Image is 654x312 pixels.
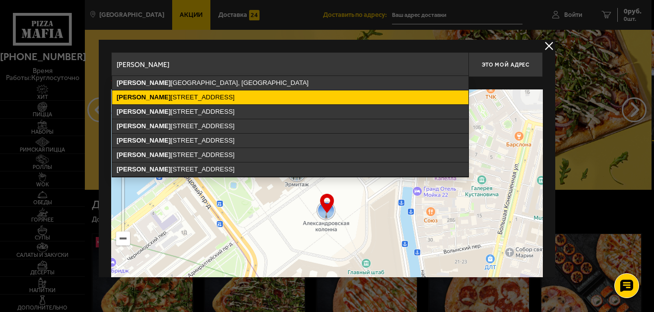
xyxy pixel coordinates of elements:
[117,79,171,86] ymaps: [PERSON_NAME]
[111,79,251,87] p: Укажите дом на карте или в поле ввода
[117,122,171,130] ymaps: [PERSON_NAME]
[482,62,529,68] span: Это мой адрес
[112,90,468,104] ymaps: [STREET_ADDRESS]
[468,52,543,77] button: Это мой адрес
[112,134,468,148] ymaps: [STREET_ADDRESS]
[117,151,171,158] ymaps: [PERSON_NAME]
[112,148,468,162] ymaps: [STREET_ADDRESS]
[112,76,468,90] ymaps: [GEOGRAPHIC_DATA], [GEOGRAPHIC_DATA]
[117,137,171,144] ymaps: [PERSON_NAME]
[112,162,468,176] ymaps: [STREET_ADDRESS]
[111,52,468,77] input: Введите адрес доставки
[117,165,171,173] ymaps: [PERSON_NAME]
[112,119,468,133] ymaps: [STREET_ADDRESS]
[117,108,171,115] ymaps: [PERSON_NAME]
[112,105,468,119] ymaps: [STREET_ADDRESS]
[543,40,555,52] button: delivery type
[117,93,171,101] ymaps: [PERSON_NAME]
